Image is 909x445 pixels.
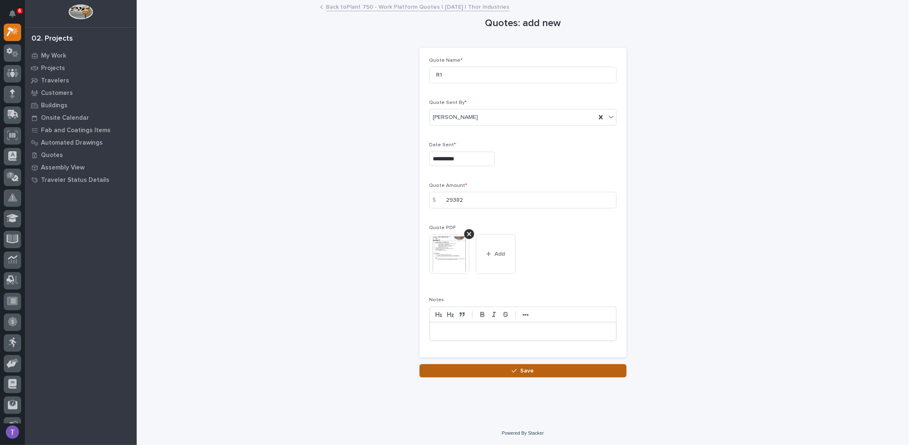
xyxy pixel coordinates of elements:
span: [PERSON_NAME] [433,113,478,122]
p: Onsite Calendar [41,114,89,122]
a: Automated Drawings [25,136,137,149]
a: Projects [25,62,137,74]
a: Powered By Stacker [502,430,544,435]
a: Fab and Coatings Items [25,124,137,136]
span: Quote Sent By [429,100,467,105]
span: Date Sent [429,143,456,148]
div: 02. Projects [31,34,73,44]
p: Quotes [41,152,63,159]
p: Traveler Status Details [41,177,109,184]
a: Traveler Status Details [25,174,137,186]
img: Workspace Logo [68,4,93,19]
p: Fab and Coatings Items [41,127,111,134]
button: Add [476,234,516,274]
a: Back toPlant 750 - Work Platform Quotes | [DATE] | Thor Industries [326,2,510,11]
p: Assembly View [41,164,84,172]
h1: Quotes: add new [420,17,627,29]
a: Buildings [25,99,137,111]
button: Notifications [4,5,21,22]
div: $ [429,192,446,208]
span: Quote Amount [429,183,468,188]
a: Travelers [25,74,137,87]
strong: ••• [523,312,529,318]
span: Add [494,250,505,258]
p: Customers [41,89,73,97]
a: Assembly View [25,161,137,174]
p: Projects [41,65,65,72]
a: Customers [25,87,137,99]
span: Quote Name [429,58,463,63]
p: Automated Drawings [41,139,103,147]
span: Quote PDF [429,225,456,230]
button: ••• [520,310,532,319]
div: Notifications6 [10,10,21,23]
p: 6 [18,8,21,14]
button: users-avatar [4,423,21,441]
p: Buildings [41,102,68,109]
p: Travelers [41,77,69,85]
a: My Work [25,49,137,62]
p: My Work [41,52,66,60]
a: Quotes [25,149,137,161]
button: Save [420,364,627,377]
a: Onsite Calendar [25,111,137,124]
span: Save [520,367,534,375]
span: Notes [429,297,444,302]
